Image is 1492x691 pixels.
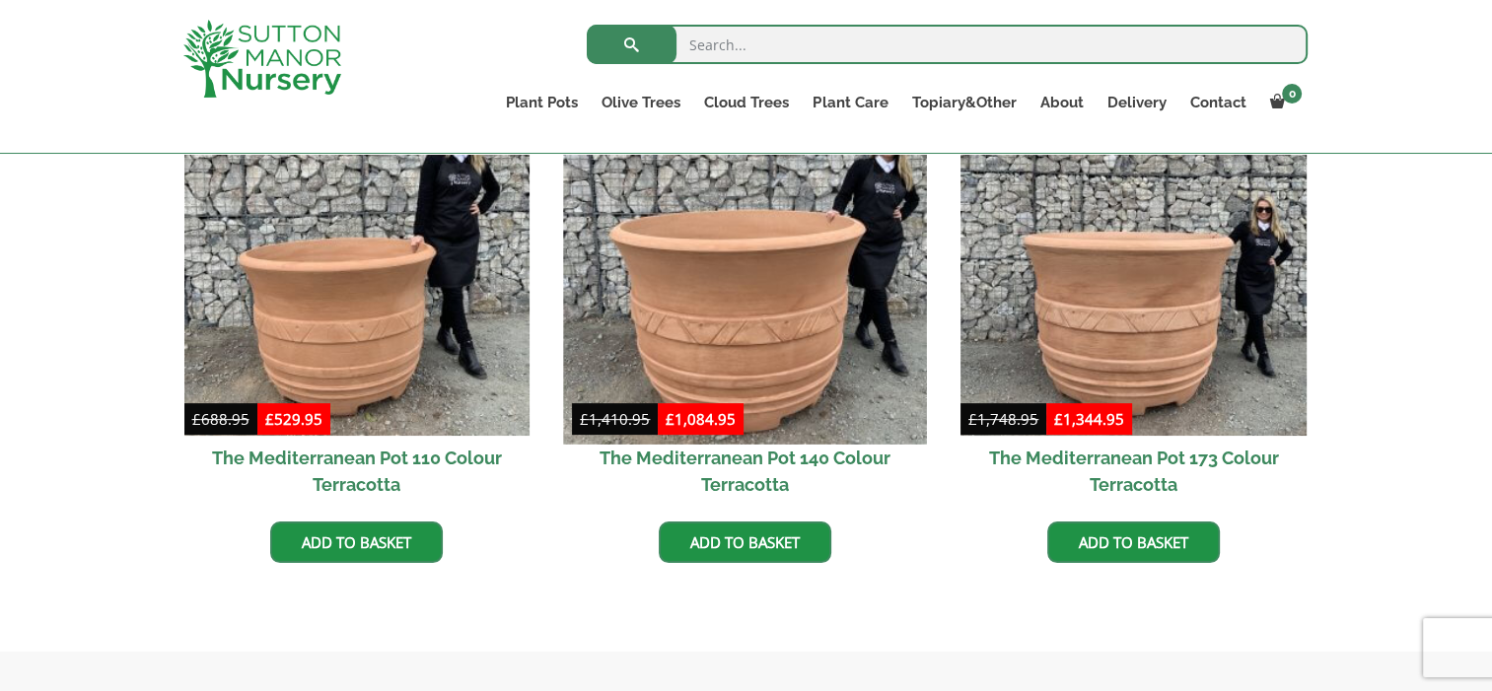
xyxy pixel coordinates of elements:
a: Olive Trees [590,89,692,116]
img: The Mediterranean Pot 140 Colour Terracotta [564,81,927,444]
bdi: 688.95 [192,409,249,429]
span: £ [265,409,274,429]
span: £ [968,409,977,429]
a: Add to basket: “The Mediterranean Pot 173 Colour Terracotta” [1047,521,1220,563]
span: £ [580,409,589,429]
span: £ [192,409,201,429]
a: Plant Care [801,89,899,116]
a: 0 [1257,89,1308,116]
img: logo [183,20,341,98]
a: About [1028,89,1095,116]
span: £ [666,409,675,429]
a: Sale! The Mediterranean Pot 110 Colour Terracotta [184,90,531,507]
a: Topiary&Other [899,89,1028,116]
h2: The Mediterranean Pot 110 Colour Terracotta [184,436,531,507]
bdi: 1,748.95 [968,409,1038,429]
a: Plant Pots [494,89,590,116]
a: Add to basket: “The Mediterranean Pot 140 Colour Terracotta” [659,521,831,563]
input: Search... [587,25,1308,64]
a: Contact [1177,89,1257,116]
a: Sale! The Mediterranean Pot 173 Colour Terracotta [960,90,1307,507]
bdi: 1,084.95 [666,409,736,429]
span: 0 [1282,84,1302,104]
bdi: 1,344.95 [1054,409,1124,429]
img: The Mediterranean Pot 110 Colour Terracotta [184,90,531,436]
a: Delivery [1095,89,1177,116]
a: Add to basket: “The Mediterranean Pot 110 Colour Terracotta” [270,521,443,563]
bdi: 1,410.95 [580,409,650,429]
img: The Mediterranean Pot 173 Colour Terracotta [960,90,1307,436]
a: Sale! The Mediterranean Pot 140 Colour Terracotta [572,90,918,507]
h2: The Mediterranean Pot 140 Colour Terracotta [572,436,918,507]
bdi: 529.95 [265,409,322,429]
a: Cloud Trees [692,89,801,116]
h2: The Mediterranean Pot 173 Colour Terracotta [960,436,1307,507]
span: £ [1054,409,1063,429]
